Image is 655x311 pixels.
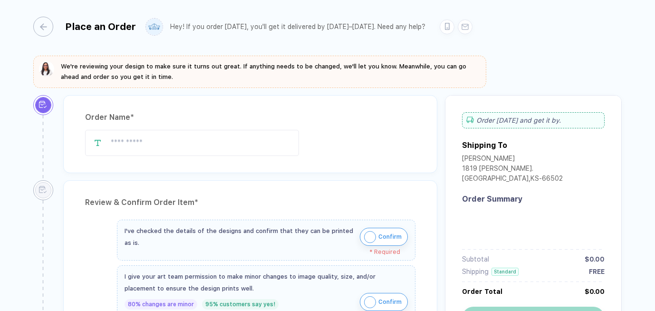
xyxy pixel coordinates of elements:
div: Order Total [462,288,502,295]
button: iconConfirm [360,293,408,311]
div: Order Summary [462,194,605,204]
div: Shipping [462,268,489,275]
div: [GEOGRAPHIC_DATA] , KS - 66502 [462,175,563,185]
span: Confirm [378,294,402,310]
div: Order Name [85,110,415,125]
div: Order [DATE] and get it by . [462,112,605,128]
img: icon [364,231,376,243]
div: 95% customers say yes! [202,299,279,310]
div: Subtotal [462,255,489,263]
div: Shipping To [462,141,507,150]
div: Hey! If you order [DATE], you'll get it delivered by [DATE]–[DATE]. Need any help? [170,23,425,31]
div: Place an Order [65,21,136,32]
img: icon [364,296,376,308]
div: * Required [125,249,400,255]
span: We're reviewing your design to make sure it turns out great. If anything needs to be changed, we'... [61,63,466,80]
button: iconConfirm [360,228,408,246]
img: user profile [146,19,163,35]
div: [PERSON_NAME] [462,155,563,165]
div: 1819 [PERSON_NAME]. [462,165,563,175]
button: We're reviewing your design to make sure it turns out great. If anything needs to be changed, we'... [39,61,481,82]
div: I've checked the details of the designs and confirm that they can be printed as is. [125,225,355,249]
div: $0.00 [585,288,605,295]
div: $0.00 [585,255,605,263]
div: 80% changes are minor [125,299,197,310]
span: Confirm [378,229,402,244]
img: sophie [39,61,54,77]
div: I give your art team permission to make minor changes to image quality, size, and/or placement to... [125,271,408,294]
div: Standard [491,268,519,276]
div: Review & Confirm Order Item [85,195,415,210]
div: FREE [589,268,605,275]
